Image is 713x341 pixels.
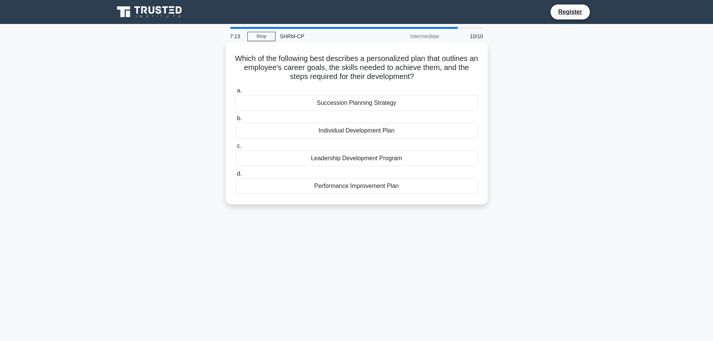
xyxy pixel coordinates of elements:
[554,7,586,16] a: Register
[235,54,479,82] h5: Which of the following best describes a personalized plan that outlines an employee's career goal...
[235,123,478,138] div: Individual Development Plan
[235,150,478,166] div: Leadership Development Program
[378,29,444,44] div: Intermediate
[235,95,478,111] div: Succession Planning Strategy
[237,170,242,177] span: d.
[247,32,275,41] a: Stop
[235,178,478,194] div: Performance Improvement Plan
[237,115,242,121] span: b.
[237,143,241,149] span: c.
[237,87,242,94] span: a.
[275,29,378,44] div: SHRM-CP
[444,29,488,44] div: 10/10
[226,29,247,44] div: 7:13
